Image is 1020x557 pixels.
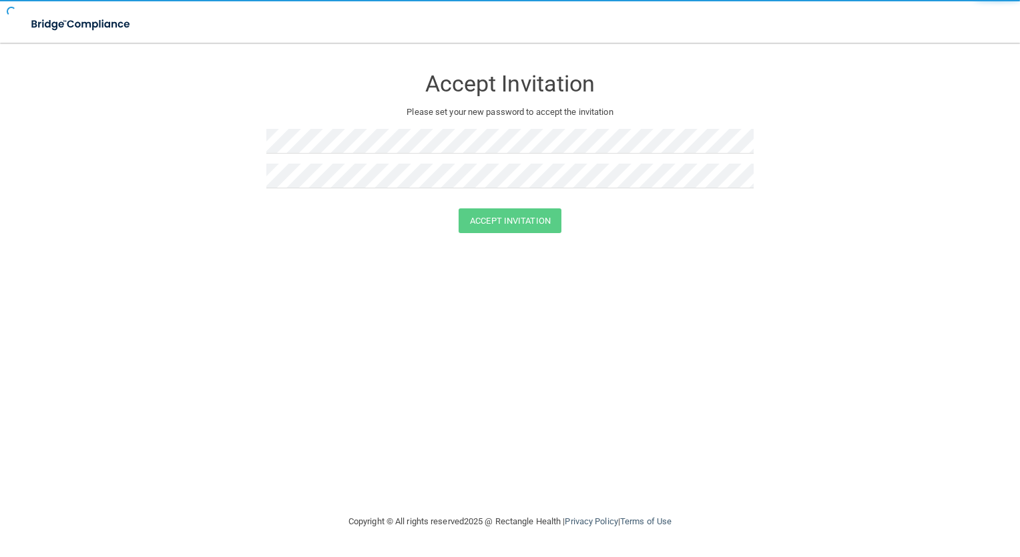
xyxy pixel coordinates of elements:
[20,11,143,38] img: bridge_compliance_login_screen.278c3ca4.svg
[620,516,672,526] a: Terms of Use
[565,516,617,526] a: Privacy Policy
[266,500,754,543] div: Copyright © All rights reserved 2025 @ Rectangle Health | |
[459,208,561,233] button: Accept Invitation
[276,104,744,120] p: Please set your new password to accept the invitation
[266,71,754,96] h3: Accept Invitation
